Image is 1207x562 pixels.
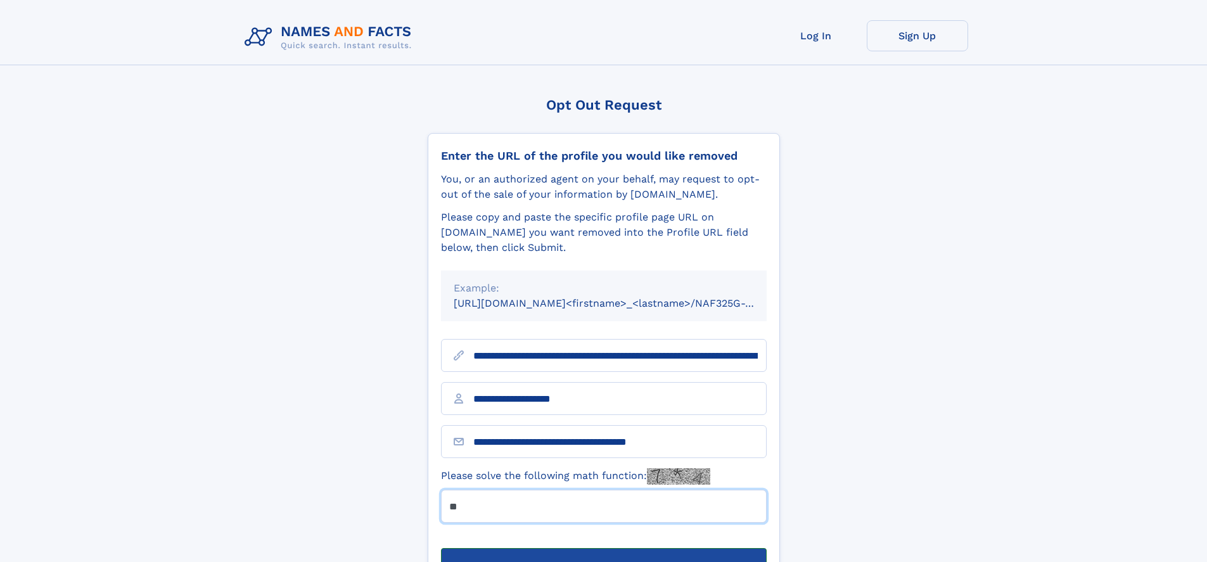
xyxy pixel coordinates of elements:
[441,149,767,163] div: Enter the URL of the profile you would like removed
[441,172,767,202] div: You, or an authorized agent on your behalf, may request to opt-out of the sale of your informatio...
[454,297,791,309] small: [URL][DOMAIN_NAME]<firstname>_<lastname>/NAF325G-xxxxxxxx
[428,97,780,113] div: Opt Out Request
[454,281,754,296] div: Example:
[441,210,767,255] div: Please copy and paste the specific profile page URL on [DOMAIN_NAME] you want removed into the Pr...
[765,20,867,51] a: Log In
[441,468,710,485] label: Please solve the following math function:
[239,20,422,54] img: Logo Names and Facts
[867,20,968,51] a: Sign Up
